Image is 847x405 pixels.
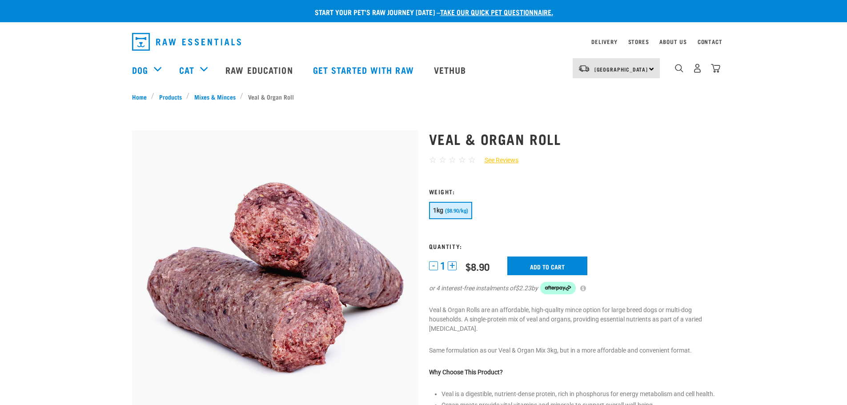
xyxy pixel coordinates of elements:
[540,282,576,294] img: Afterpay
[132,92,715,101] nav: breadcrumbs
[442,389,715,399] li: Veal is a digestible, nutrient-dense protein, rich in phosphorus for energy metabolism and cell h...
[429,261,438,270] button: -
[515,284,531,293] span: $2.23
[466,261,490,272] div: $8.90
[698,40,723,43] a: Contact
[132,63,148,76] a: Dog
[429,188,715,195] h3: Weight:
[154,92,186,101] a: Products
[449,155,456,165] span: ☆
[217,52,304,88] a: Raw Education
[711,64,720,73] img: home-icon@2x.png
[433,207,444,214] span: 1kg
[429,131,715,147] h1: Veal & Organ Roll
[132,33,241,51] img: Raw Essentials Logo
[628,40,649,43] a: Stores
[429,202,472,219] button: 1kg ($8.90/kg)
[507,257,587,275] input: Add to cart
[693,64,702,73] img: user.png
[429,305,715,333] p: Veal & Organ Rolls are an affordable, high-quality mince option for large breed dogs or multi-dog...
[304,52,425,88] a: Get started with Raw
[440,10,553,14] a: take our quick pet questionnaire.
[189,92,240,101] a: Mixes & Minces
[659,40,686,43] a: About Us
[675,64,683,72] img: home-icon-1@2x.png
[458,155,466,165] span: ☆
[132,92,152,101] a: Home
[429,346,715,355] p: Same formulation as our Veal & Organ Mix 3kg, but in a more affordable and convenient format.
[429,243,715,249] h3: Quantity:
[468,155,476,165] span: ☆
[439,155,446,165] span: ☆
[429,282,715,294] div: or 4 interest-free instalments of by
[429,369,503,376] strong: Why Choose This Product?
[125,29,723,54] nav: dropdown navigation
[179,63,194,76] a: Cat
[594,68,648,71] span: [GEOGRAPHIC_DATA]
[448,261,457,270] button: +
[591,40,617,43] a: Delivery
[440,261,446,271] span: 1
[429,155,437,165] span: ☆
[445,208,468,214] span: ($8.90/kg)
[578,64,590,72] img: van-moving.png
[425,52,478,88] a: Vethub
[476,156,518,165] a: See Reviews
